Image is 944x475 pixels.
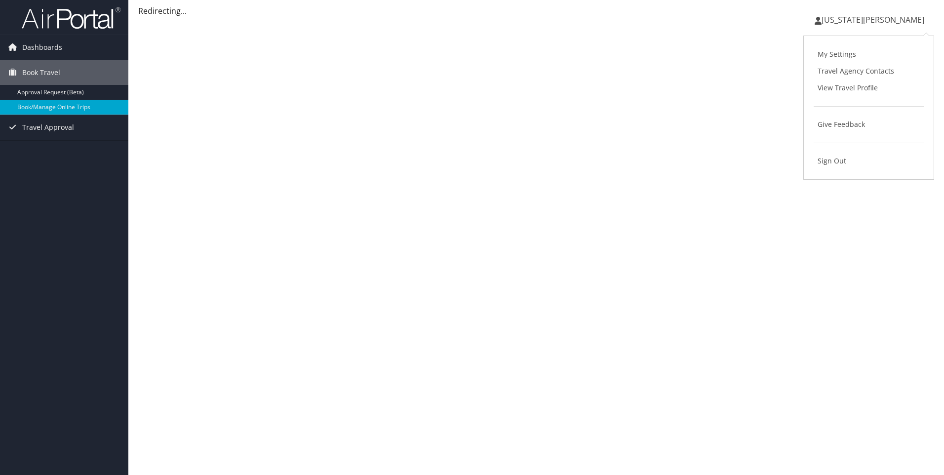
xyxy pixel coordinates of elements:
[22,115,74,140] span: Travel Approval
[22,60,60,85] span: Book Travel
[814,79,924,96] a: View Travel Profile
[22,6,120,30] img: airportal-logo.png
[815,5,934,35] a: [US_STATE][PERSON_NAME]
[814,116,924,133] a: Give Feedback
[138,5,934,17] div: Redirecting...
[814,63,924,79] a: Travel Agency Contacts
[814,153,924,169] a: Sign Out
[814,46,924,63] a: My Settings
[22,35,62,60] span: Dashboards
[822,14,924,25] span: [US_STATE][PERSON_NAME]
